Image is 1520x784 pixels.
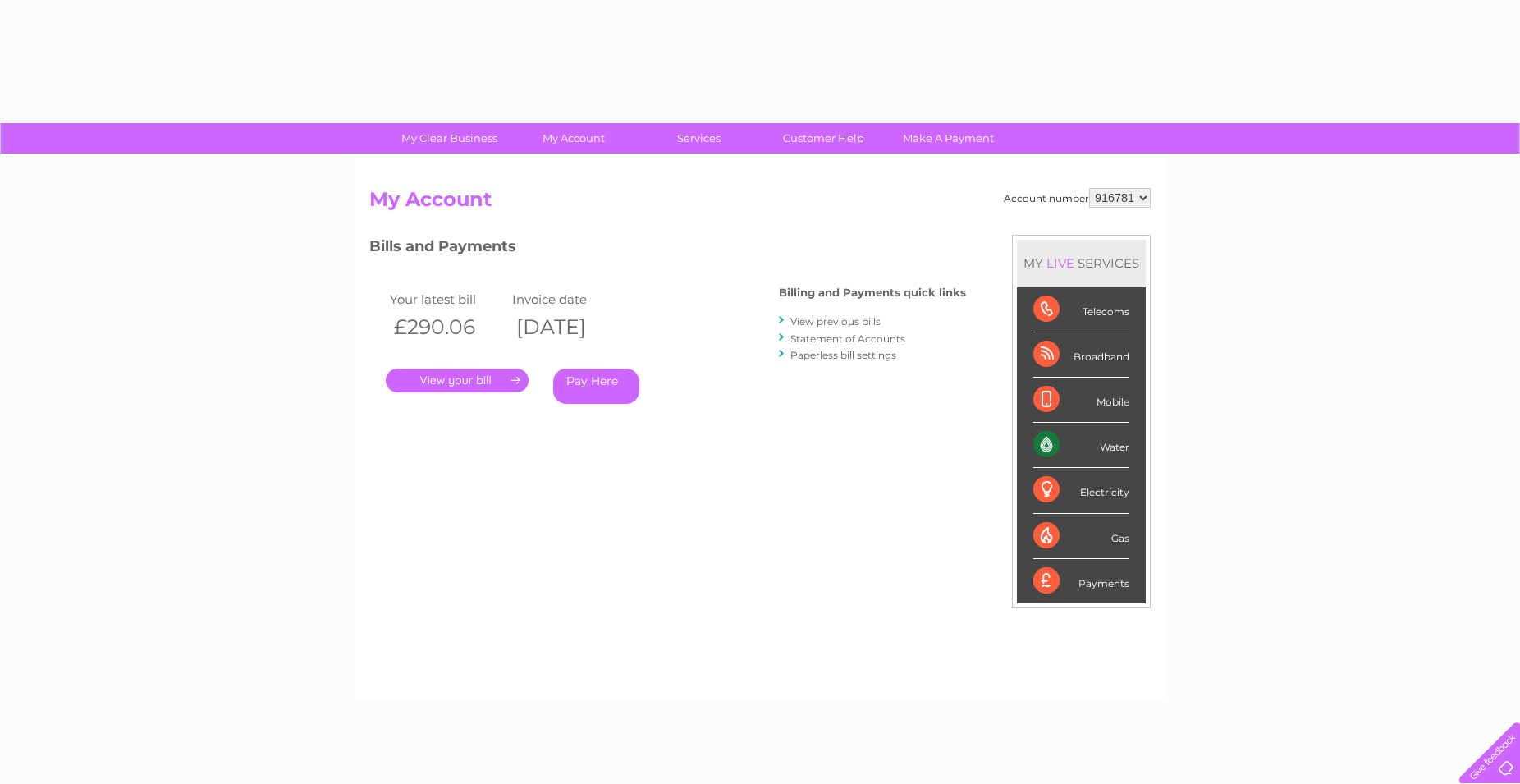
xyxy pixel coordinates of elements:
[790,315,881,328] a: View previous bills
[756,123,891,154] a: Customer Help
[382,123,517,154] a: My Clear Business
[881,123,1016,154] a: Make A Payment
[790,332,905,345] a: Statement of Accounts
[779,287,966,299] h4: Billing and Payments quick links
[631,123,767,154] a: Services
[506,123,642,154] a: My Account
[1033,514,1129,559] div: Gas
[1043,255,1078,271] div: LIVE
[508,288,630,310] td: Invoice date
[1017,240,1146,287] div: MY SERVICES
[790,349,896,361] a: Paperless bill settings
[508,310,630,344] th: [DATE]
[386,288,508,310] td: Your latest bill
[1033,287,1129,332] div: Telecoms
[386,369,529,392] a: .
[386,310,508,344] th: £290.06
[1033,423,1129,468] div: Water
[1033,559,1129,603] div: Payments
[369,188,1151,219] h2: My Account
[1033,378,1129,423] div: Mobile
[553,369,639,404] a: Pay Here
[1004,188,1151,208] div: Account number
[1033,332,1129,378] div: Broadband
[1033,468,1129,513] div: Electricity
[369,235,966,264] h3: Bills and Payments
